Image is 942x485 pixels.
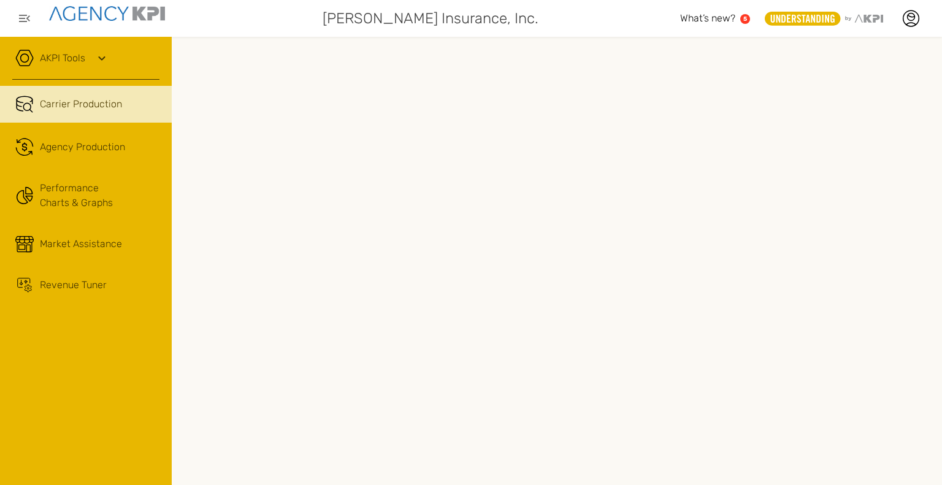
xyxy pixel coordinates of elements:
[40,278,107,292] div: Revenue Tuner
[323,7,538,29] span: [PERSON_NAME] Insurance, Inc.
[40,97,122,112] span: Carrier Production
[740,14,750,24] a: 5
[743,15,747,22] text: 5
[40,51,85,66] a: AKPI Tools
[40,237,122,251] div: Market Assistance
[40,140,125,155] div: Agency Production
[680,12,735,24] span: What’s new?
[49,6,165,21] img: agencykpi-logo-550x69-2d9e3fa8.png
